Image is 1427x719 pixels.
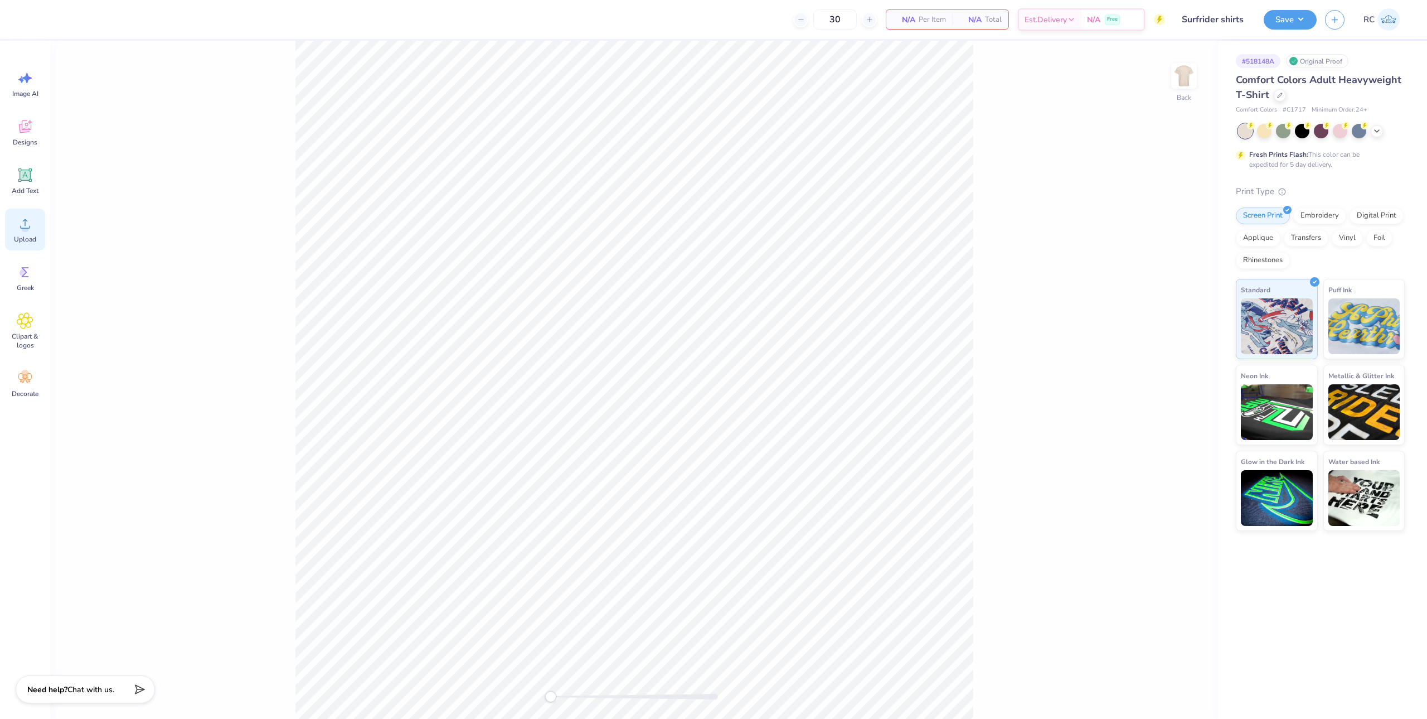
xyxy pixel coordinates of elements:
button: Save [1264,10,1317,30]
img: Rio Cabojoc [1377,8,1400,31]
span: Minimum Order: 24 + [1312,105,1367,115]
span: N/A [959,14,982,26]
div: Back [1177,93,1191,103]
div: Applique [1236,230,1280,247]
strong: Need help? [27,684,67,695]
div: Rhinestones [1236,252,1290,269]
span: Comfort Colors [1236,105,1277,115]
span: Greek [17,283,34,292]
span: Upload [14,235,36,244]
span: Standard [1241,284,1270,296]
span: Chat with us. [67,684,114,695]
span: # C1717 [1283,105,1306,115]
div: # 518148A [1236,54,1280,68]
div: Original Proof [1286,54,1348,68]
img: Puff Ink [1328,298,1400,354]
span: Comfort Colors Adult Heavyweight T-Shirt [1236,73,1401,102]
img: Glow in the Dark Ink [1241,470,1313,526]
span: Clipart & logos [7,332,43,350]
strong: Fresh Prints Flash: [1249,150,1308,159]
div: Foil [1366,230,1392,247]
img: Metallic & Glitter Ink [1328,384,1400,440]
img: Back [1173,65,1195,87]
img: Water based Ink [1328,470,1400,526]
span: Per Item [919,14,946,26]
img: Standard [1241,298,1313,354]
span: RC [1363,13,1375,26]
div: Embroidery [1293,208,1346,224]
span: Metallic & Glitter Ink [1328,370,1394,382]
div: Transfers [1284,230,1328,247]
span: Add Text [12,186,38,195]
span: Designs [13,138,37,147]
span: N/A [893,14,915,26]
span: Est. Delivery [1025,14,1067,26]
input: – – [813,9,857,30]
div: Accessibility label [545,691,556,702]
div: Print Type [1236,185,1405,198]
span: Decorate [12,389,38,398]
span: Glow in the Dark Ink [1241,456,1304,467]
span: Free [1107,16,1118,23]
span: Puff Ink [1328,284,1352,296]
div: Digital Print [1350,208,1404,224]
div: This color can be expedited for 5 day delivery. [1249,149,1386,170]
a: RC [1358,8,1405,31]
span: Image AI [12,89,38,98]
div: Vinyl [1332,230,1363,247]
span: Neon Ink [1241,370,1268,382]
span: Total [985,14,1002,26]
img: Neon Ink [1241,384,1313,440]
div: Screen Print [1236,208,1290,224]
input: Untitled Design [1173,8,1255,31]
span: N/A [1087,14,1100,26]
span: Water based Ink [1328,456,1380,467]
